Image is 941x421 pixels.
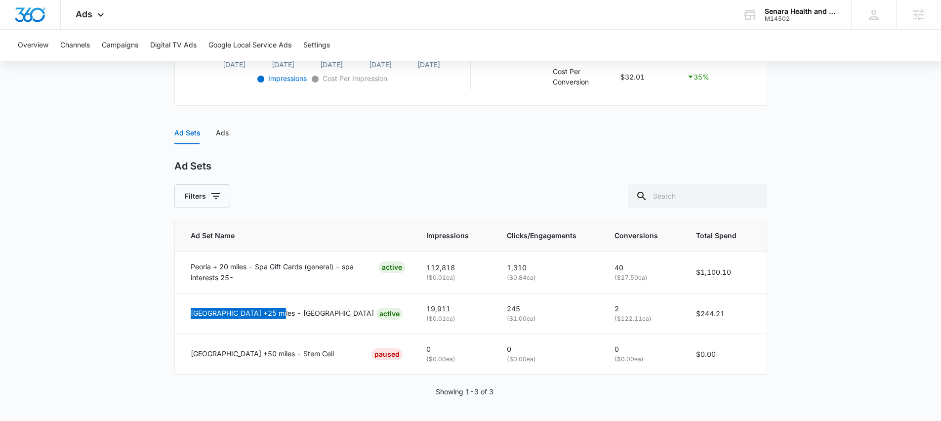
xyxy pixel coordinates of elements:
[426,314,483,324] p: ( $0.01 ea)
[191,261,379,283] p: Peoria + 20 miles - Spa Gift Cards (general) - spa interests 25-
[211,54,216,62] tspan: 0
[223,60,245,69] tspan: [DATE]
[426,303,483,314] p: 19,911
[379,261,405,273] div: ACTIVE
[507,230,576,241] span: Clicks/Engagements
[507,314,591,324] p: ( $1.00 ea)
[102,30,138,61] button: Campaigns
[684,252,767,294] td: $1,100.10
[614,355,672,364] p: ( $0.00 ea)
[191,348,334,359] p: [GEOGRAPHIC_DATA] +50 miles - Stem Cell
[76,9,92,19] span: Ads
[18,30,48,61] button: Overview
[368,60,391,69] tspan: [DATE]
[376,308,403,320] div: ACTIVE
[216,127,229,138] div: Ads
[191,308,374,319] p: [GEOGRAPHIC_DATA] +25 miles - [GEOGRAPHIC_DATA]
[614,230,658,241] span: Conversions
[426,273,483,283] p: ( $0.01 ea)
[426,344,483,355] p: 0
[266,74,307,83] span: Impressions
[436,386,493,397] p: Showing 1-3 of 3
[433,54,437,62] tspan: 0
[507,262,591,273] p: 1,310
[174,127,200,138] div: Ad Sets
[614,344,672,355] p: 0
[507,303,591,314] p: 245
[628,184,767,208] input: Search
[507,355,591,364] p: ( $0.00 ea)
[684,334,767,374] td: $0.00
[371,348,403,360] div: PAUSED
[618,64,684,89] td: $32.01
[614,303,672,314] p: 2
[614,314,672,324] p: ( $122.11 ea)
[320,60,343,69] tspan: [DATE]
[765,15,837,22] div: account id
[614,273,672,283] p: ( $27.50 ea)
[303,30,330,61] button: Settings
[687,71,748,83] div: 35 %
[765,7,837,15] div: account name
[417,60,440,69] tspan: [DATE]
[208,30,291,61] button: Google Local Service Ads
[614,262,672,273] p: 40
[696,230,736,241] span: Total Spend
[426,230,469,241] span: Impressions
[507,344,591,355] p: 0
[426,262,483,273] p: 112,818
[191,230,388,241] span: Ad Set Name
[321,74,387,83] span: Cost Per Impression
[684,294,767,334] td: $244.21
[150,30,197,61] button: Digital TV Ads
[426,355,483,364] p: ( $0.00 ea)
[507,273,591,283] p: ( $0.84 ea)
[174,184,230,208] button: Filters
[271,60,294,69] tspan: [DATE]
[60,30,90,61] button: Channels
[174,160,211,172] h2: Ad Sets
[550,64,618,89] td: Cost Per Conversion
